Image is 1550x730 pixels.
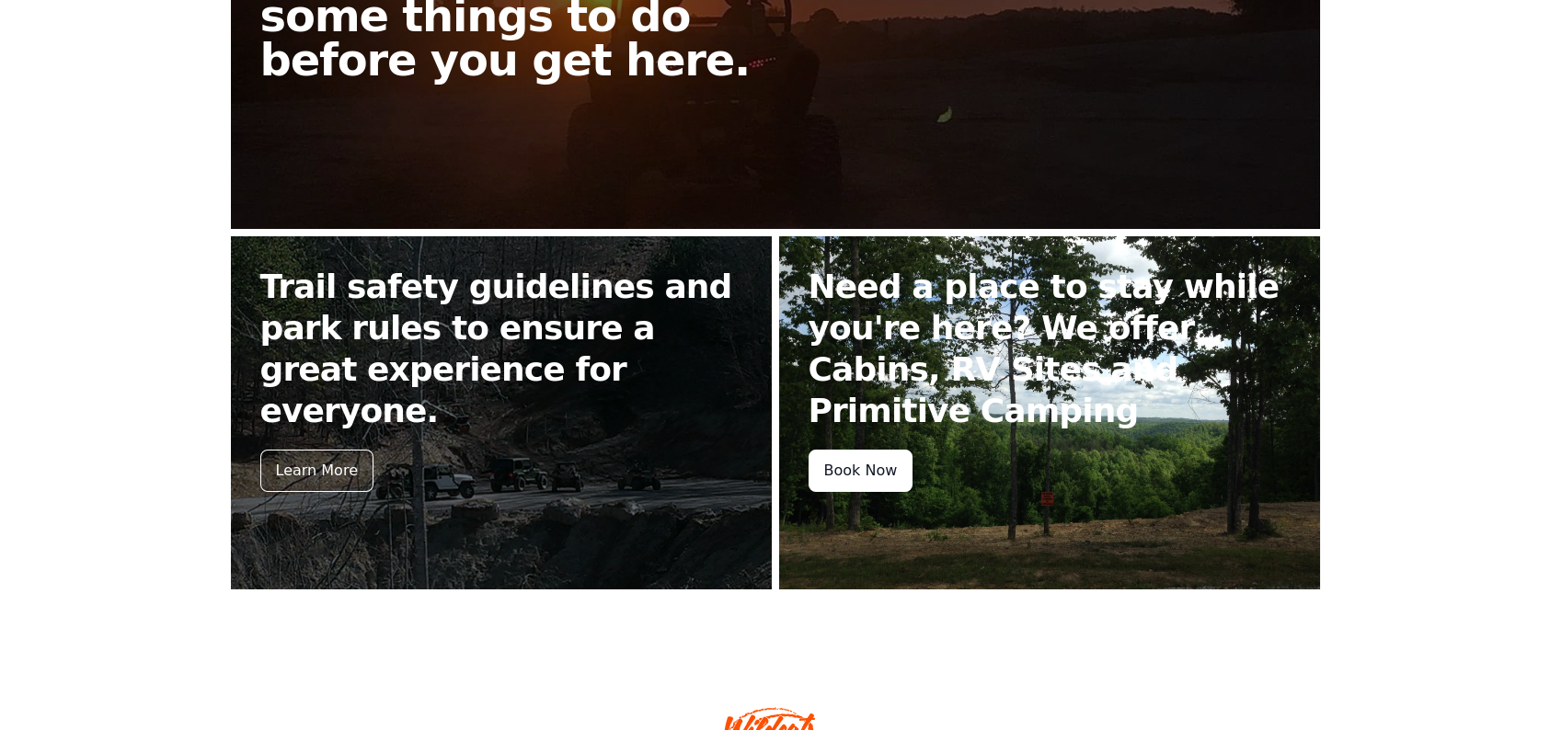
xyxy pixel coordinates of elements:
h2: Trail safety guidelines and park rules to ensure a great experience for everyone. [260,266,742,431]
div: Learn More [260,450,373,492]
div: Book Now [809,450,913,492]
h2: Need a place to stay while you're here? We offer Cabins, RV Sites and Primitive Camping [809,266,1291,431]
a: Trail safety guidelines and park rules to ensure a great experience for everyone. Learn More [231,236,772,589]
a: Need a place to stay while you're here? We offer Cabins, RV Sites and Primitive Camping Book Now [779,236,1320,589]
